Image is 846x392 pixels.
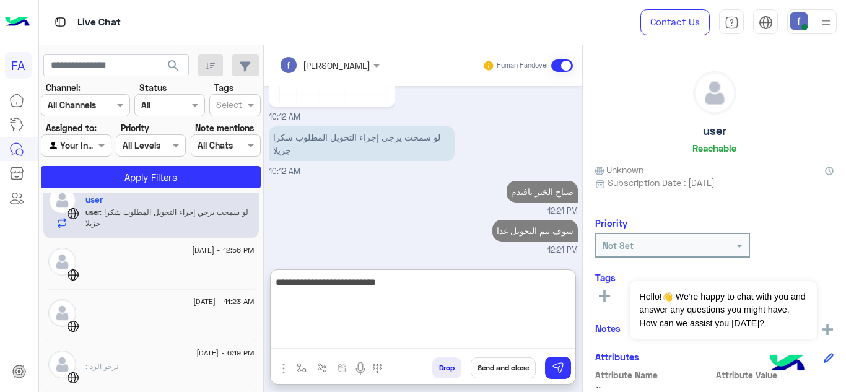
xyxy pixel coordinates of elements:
[694,72,736,114] img: defaultAdmin.png
[46,81,81,94] label: Channel:
[703,124,726,138] h5: user
[759,15,773,30] img: tab
[269,112,300,121] span: 10:12 AM
[159,54,189,81] button: search
[595,272,834,283] h6: Tags
[333,357,353,378] button: create order
[725,15,739,30] img: tab
[595,323,621,334] h6: Notes
[497,61,549,71] small: Human Handover
[5,52,32,79] div: FA
[547,245,578,256] span: 12:21 PM
[214,98,242,114] div: Select
[547,206,578,217] span: 12:21 PM
[192,245,254,256] span: [DATE] - 12:56 PM
[595,163,643,176] span: Unknown
[139,81,167,94] label: Status
[214,81,233,94] label: Tags
[276,361,291,376] img: send attachment
[297,363,307,373] img: select flow
[595,351,639,362] h6: Attributes
[818,15,834,30] img: profile
[41,166,261,188] button: Apply Filters
[67,269,79,281] img: WebChat
[765,342,809,386] img: hulul-logo.png
[193,296,254,307] span: [DATE] - 11:23 AM
[195,121,254,134] label: Note mentions
[372,364,382,373] img: make a call
[48,186,76,214] img: defaultAdmin.png
[53,14,68,30] img: tab
[77,14,121,31] p: Live Chat
[121,121,149,134] label: Priority
[48,351,76,378] img: defaultAdmin.png
[716,368,834,381] span: Attribute Value
[48,248,76,276] img: defaultAdmin.png
[85,194,103,205] h5: user
[595,217,627,229] h6: Priority
[196,347,254,359] span: [DATE] - 6:19 PM
[269,126,455,161] p: 25/8/2025, 10:12 AM
[85,362,118,371] span: نرجو الرد
[822,324,833,335] img: add
[692,142,736,154] h6: Reachable
[67,207,79,220] img: WebChat
[471,357,536,378] button: Send and close
[269,167,300,176] span: 10:12 AM
[492,220,578,242] p: 25/8/2025, 12:21 PM
[719,9,744,35] a: tab
[67,320,79,333] img: WebChat
[166,58,181,73] span: search
[353,361,368,376] img: send voice note
[630,281,816,339] span: Hello!👋 We're happy to chat with you and answer any questions you might have. How can we assist y...
[338,363,347,373] img: create order
[5,9,30,35] img: Logo
[292,357,312,378] button: select flow
[312,357,333,378] button: Trigger scenario
[790,12,808,30] img: userImage
[46,121,97,134] label: Assigned to:
[432,357,461,378] button: Drop
[317,363,327,373] img: Trigger scenario
[85,207,100,217] span: user
[640,9,710,35] a: Contact Us
[507,181,578,203] p: 25/8/2025, 12:21 PM
[67,372,79,384] img: WebChat
[85,207,248,228] span: لو سمحت يرجي إجراء التحويل المطلوب شكرا جزيلا
[552,362,564,374] img: send message
[595,368,713,381] span: Attribute Name
[48,299,76,327] img: defaultAdmin.png
[608,176,715,189] span: Subscription Date : [DATE]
